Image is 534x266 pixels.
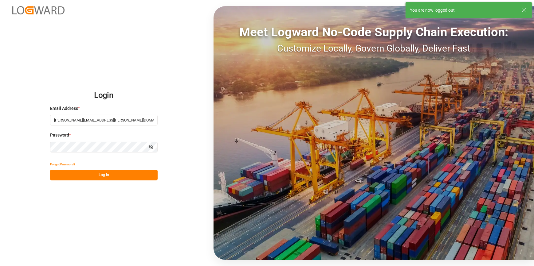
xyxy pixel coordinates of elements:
span: Password [50,132,69,138]
button: Forgot Password? [50,159,75,170]
div: You are now logged out [410,7,516,13]
div: Meet Logward No-Code Supply Chain Execution: [214,23,534,41]
div: Customize Locally, Govern Globally, Deliver Fast [214,41,534,55]
button: Log In [50,170,158,180]
input: Enter your email [50,115,158,125]
img: Logward_new_orange.png [12,6,65,14]
span: Email Address [50,105,78,112]
h2: Login [50,86,158,105]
